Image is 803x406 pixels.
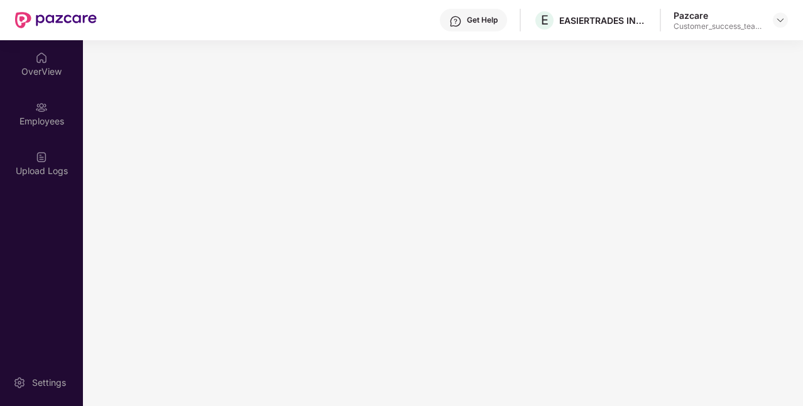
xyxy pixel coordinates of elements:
[13,376,26,389] img: svg+xml;base64,PHN2ZyBpZD0iU2V0dGluZy0yMHgyMCIgeG1sbnM9Imh0dHA6Ly93d3cudzMub3JnLzIwMDAvc3ZnIiB3aW...
[467,15,498,25] div: Get Help
[28,376,70,389] div: Settings
[35,52,48,64] img: svg+xml;base64,PHN2ZyBpZD0iSG9tZSIgeG1sbnM9Imh0dHA6Ly93d3cudzMub3JnLzIwMDAvc3ZnIiB3aWR0aD0iMjAiIG...
[35,101,48,114] img: svg+xml;base64,PHN2ZyBpZD0iRW1wbG95ZWVzIiB4bWxucz0iaHR0cDovL3d3dy53My5vcmcvMjAwMC9zdmciIHdpZHRoPS...
[674,21,762,31] div: Customer_success_team_lead
[35,151,48,163] img: svg+xml;base64,PHN2ZyBpZD0iVXBsb2FkX0xvZ3MiIGRhdGEtbmFtZT0iVXBsb2FkIExvZ3MiIHhtbG5zPSJodHRwOi8vd3...
[674,9,762,21] div: Pazcare
[775,15,785,25] img: svg+xml;base64,PHN2ZyBpZD0iRHJvcGRvd24tMzJ4MzIiIHhtbG5zPSJodHRwOi8vd3d3LnczLm9yZy8yMDAwL3N2ZyIgd2...
[541,13,549,28] span: E
[15,12,97,28] img: New Pazcare Logo
[559,14,647,26] div: EASIERTRADES INDIA LLP
[449,15,462,28] img: svg+xml;base64,PHN2ZyBpZD0iSGVscC0zMngzMiIgeG1sbnM9Imh0dHA6Ly93d3cudzMub3JnLzIwMDAvc3ZnIiB3aWR0aD...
